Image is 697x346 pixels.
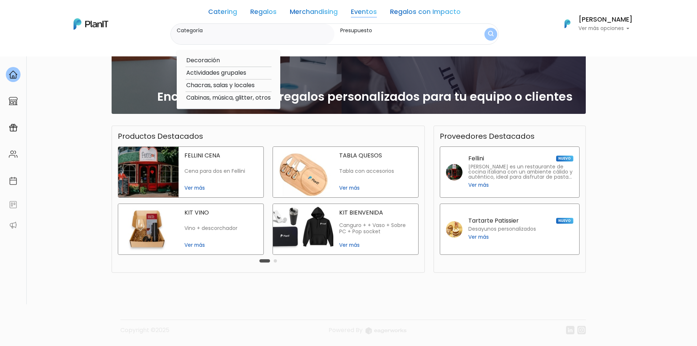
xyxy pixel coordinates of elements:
img: tabla quesos [273,147,333,197]
span: NUEVO [556,156,573,161]
span: Ver más [468,181,489,189]
div: ¿Necesitás ayuda? [38,7,105,21]
p: Copyright ©2025 [120,326,169,340]
p: FELLINI CENA [184,153,258,159]
label: Presupuesto [340,27,462,34]
p: Cena para dos en Fellini [184,168,258,174]
p: Canguro + + Vaso + Sobre PC + Pop socket [339,222,412,235]
img: PlanIt Logo [559,16,576,32]
a: Regalos con Impacto [390,9,461,18]
img: partners-52edf745621dab592f3b2c58e3bca9d71375a7ef29c3b500c9f145b62cc070d4.svg [9,221,18,230]
img: fellini cena [118,147,179,197]
a: fellini cena FELLINI CENA Cena para dos en Fellini Ver más [118,146,264,198]
span: Ver más [339,184,412,192]
option: Chacras, salas y locales [186,81,271,90]
label: Categoría [177,27,332,34]
h6: [PERSON_NAME] [578,16,633,23]
p: Vino + descorchador [184,225,258,231]
div: Carousel Pagination [258,256,279,265]
span: Ver más [339,241,412,249]
img: linkedin-cc7d2dbb1a16aff8e18f147ffe980d30ddd5d9e01409788280e63c91fc390ff4.svg [566,326,574,334]
img: search_button-432b6d5273f82d61273b3651a40e1bd1b912527efae98b1b7a1b2c0702e16a8d.svg [488,31,494,38]
button: PlanIt Logo [PERSON_NAME] Ver más opciones [555,14,633,33]
option: Cabinas, música, glitter, otros [186,93,271,103]
button: Carousel Page 2 [274,259,277,263]
span: Ver más [184,184,258,192]
img: people-662611757002400ad9ed0e3c099ab2801c6687ba6c219adb57efc949bc21e19d.svg [9,150,18,159]
a: kit bienvenida KIT BIENVENIDA Canguro + + Vaso + Sobre PC + Pop socket Ver más [273,204,419,255]
img: tartarte patissier [446,221,462,238]
a: kit vino KIT VINO Vino + descorchador Ver más [118,204,264,255]
img: instagram-7ba2a2629254302ec2a9470e65da5de918c9f3c9a63008f8abed3140a32961bf.svg [577,326,586,334]
a: Catering [208,9,237,18]
p: Ver más opciones [578,26,633,31]
h3: Proveedores Destacados [440,132,535,141]
a: Regalos [250,9,277,18]
p: Tabla con accesorios [339,168,412,174]
p: Fellini [468,156,484,161]
a: Tartarte Patissier NUEVO Desayunos personalizados Ver más [440,204,580,255]
h3: Productos Destacados [118,132,203,141]
span: translation missing: es.layouts.footer.powered_by [329,326,363,334]
img: home-e721727adea9d79c4d83392d1f703f7f8bce08238fde08b1acbfd93340b81755.svg [9,70,18,79]
span: NUEVO [556,218,573,224]
img: kit bienvenida [273,204,333,254]
img: calendar-87d922413cdce8b2cf7b7f5f62616a5cf9e4887200fb71536465627b3292af00.svg [9,176,18,185]
h2: Encontrá cientos de regalos personalizados para tu equipo o clientes [157,90,573,104]
span: Ver más [184,241,258,249]
p: Tartarte Patissier [468,218,519,224]
p: TABLA QUESOS [339,153,412,159]
a: Eventos [351,9,377,18]
img: campaigns-02234683943229c281be62815700db0a1741e53638e28bf9629b52c665b00959.svg [9,123,18,132]
a: Merchandising [290,9,338,18]
a: Fellini NUEVO [PERSON_NAME] es un restaurante de cocina italiana con un ambiente cálido y auténti... [440,146,580,198]
span: Ver más [468,233,489,241]
p: Desayunos personalizados [468,227,536,232]
option: Decoración [186,56,271,65]
img: fellini [446,164,462,181]
p: KIT BIENVENIDA [339,210,412,216]
option: Actividades grupales [186,68,271,78]
img: PlanIt Logo [74,18,108,30]
p: KIT VINO [184,210,258,216]
img: kit vino [118,204,179,254]
img: marketplace-4ceaa7011d94191e9ded77b95e3339b90024bf715f7c57f8cf31f2d8c509eaba.svg [9,97,18,105]
img: logo_eagerworks-044938b0bf012b96b195e05891a56339191180c2d98ce7df62ca656130a436fa.svg [366,327,406,334]
button: Carousel Page 1 (Current Slide) [259,259,270,263]
a: tabla quesos TABLA QUESOS Tabla con accesorios Ver más [273,146,419,198]
p: [PERSON_NAME] es un restaurante de cocina italiana con un ambiente cálido y auténtico, ideal para... [468,164,573,180]
a: Powered By [329,326,406,340]
img: feedback-78b5a0c8f98aac82b08bfc38622c3050aee476f2c9584af64705fc4e61158814.svg [9,200,18,209]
